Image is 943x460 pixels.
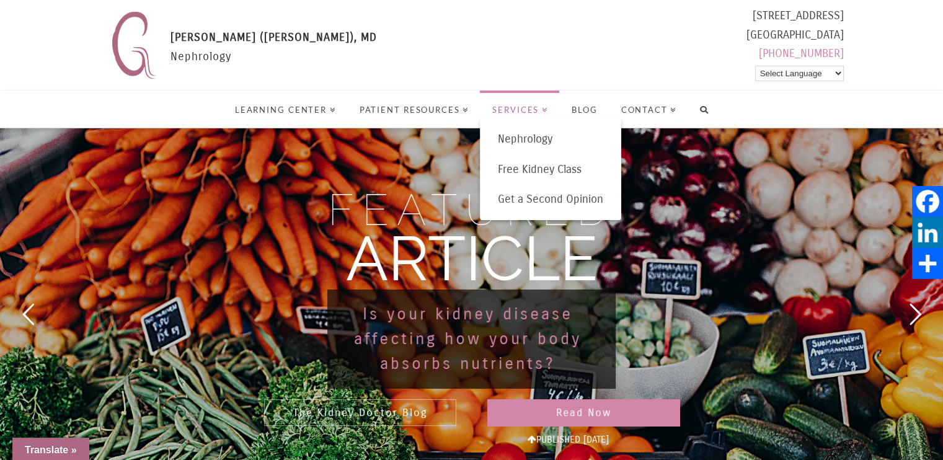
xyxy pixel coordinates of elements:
div: d [560,327,572,352]
div: o [397,302,409,327]
div: r [490,352,498,376]
span: Patient Resources [360,106,469,114]
div: t [527,352,535,376]
div: s [520,302,530,327]
a: LinkedIn [912,217,943,248]
span: Free Kidney Class [498,162,582,176]
span: Blog [572,106,598,114]
div: s [370,302,379,327]
span: Contact [621,106,677,114]
div: o [549,327,560,352]
div: ? [545,352,556,376]
div: n [460,352,471,376]
div: i [446,302,452,327]
div: n [516,352,527,376]
div: r [423,352,432,376]
div: s [552,302,562,327]
div: d [452,302,463,327]
div: y [572,327,582,352]
img: Nephrology [106,6,161,84]
a: Learning Center [223,91,347,128]
div: FEATURED [328,169,616,250]
div: o [499,327,511,352]
div: t [482,352,490,376]
div: s [535,352,545,376]
div: a [354,327,365,352]
div: b [538,327,549,352]
div: k [435,302,446,327]
div: e [562,302,573,327]
a: Services [480,91,559,128]
span: Nephrology [498,132,552,146]
div: s [443,352,453,376]
select: Language Translate Widget [755,66,844,81]
div: t [401,327,409,352]
a: Contact [609,91,688,128]
div: g [427,327,437,352]
div: u [511,327,522,352]
div: e [379,327,391,352]
div: e [530,302,541,327]
span: [PERSON_NAME] ([PERSON_NAME]), MD [170,30,377,44]
span: Get a Second Opinion [498,192,603,206]
div: f [372,327,379,352]
div: c [391,327,401,352]
div: o [456,327,467,352]
div: b [391,352,402,376]
div: f [365,327,372,352]
div: r [420,302,428,327]
div: I [363,302,370,327]
div: Powered by [746,63,844,84]
div: Nephrology [170,28,377,84]
div: e [474,302,485,327]
div: y [485,302,495,327]
div: y [387,302,397,327]
div: ARTICLE [346,218,598,299]
div: e [505,352,516,376]
span: Learning Center [235,106,336,114]
a: Nephrology [480,124,621,154]
div: y [489,327,499,352]
div: i [409,327,415,352]
a: Blog [559,91,609,128]
div: d [503,302,514,327]
div: PUBLISHED [DATE] [528,433,609,446]
a: Patient Resources [347,91,480,128]
div: The Kidney Doctor Blog [264,399,456,426]
div: w [467,327,482,352]
div: n [463,302,474,327]
a: Free Kidney Class [480,154,621,185]
div: s [402,352,412,376]
div: n [415,327,427,352]
div: Read Now [487,399,680,426]
div: h [445,327,456,352]
div: u [409,302,420,327]
a: [PHONE_NUMBER] [759,46,844,60]
span: Services [492,106,548,114]
div: b [432,352,443,376]
div: [STREET_ADDRESS] [GEOGRAPHIC_DATA] [746,6,844,68]
div: a [541,302,552,327]
div: i [498,352,505,376]
div: a [380,352,391,376]
div: o [412,352,423,376]
div: i [514,302,520,327]
span: Translate » [25,445,77,455]
div: r [522,327,530,352]
a: Facebook [912,186,943,217]
a: Get a Second Opinion [480,184,621,215]
div: u [471,352,482,376]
